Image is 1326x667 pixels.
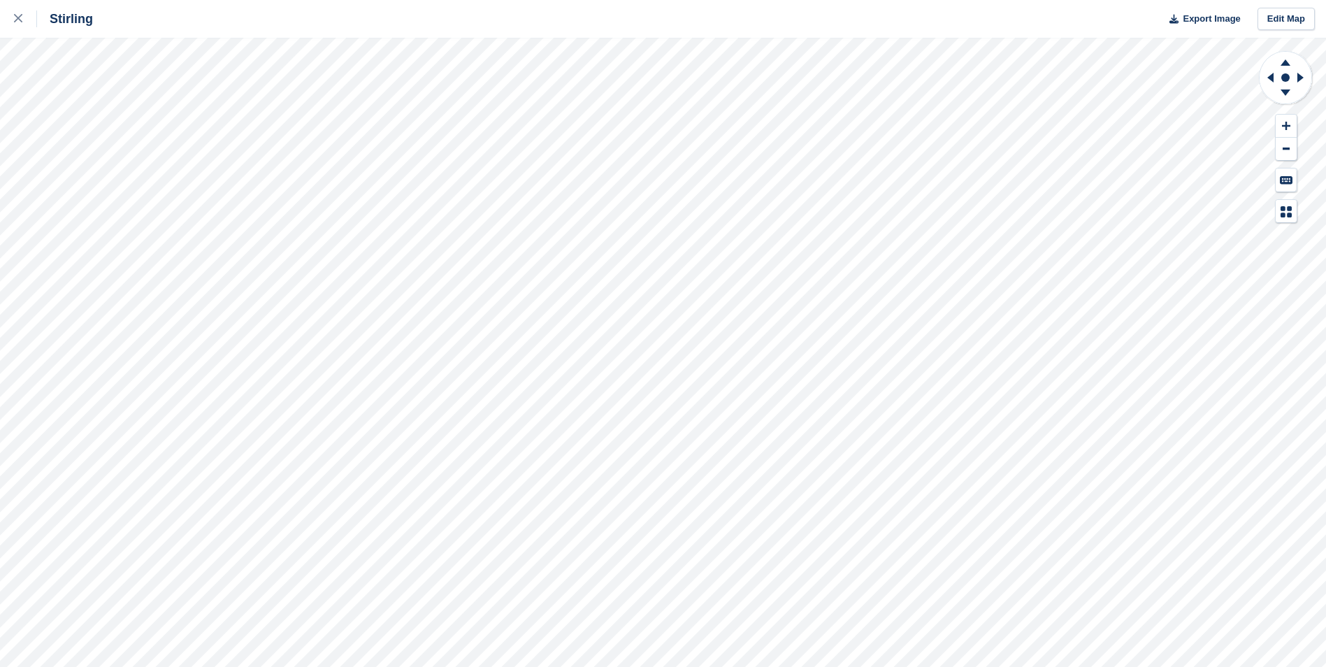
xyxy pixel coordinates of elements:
[1257,8,1315,31] a: Edit Map
[37,10,93,27] div: Stirling
[1276,168,1297,192] button: Keyboard Shortcuts
[1276,138,1297,161] button: Zoom Out
[1161,8,1241,31] button: Export Image
[1183,12,1240,26] span: Export Image
[1276,200,1297,223] button: Map Legend
[1276,115,1297,138] button: Zoom In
